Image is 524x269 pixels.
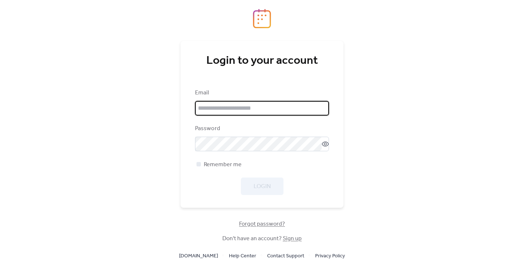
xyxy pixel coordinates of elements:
[283,233,302,244] a: Sign up
[239,222,285,226] a: Forgot password?
[179,252,218,261] span: [DOMAIN_NAME]
[222,234,302,243] span: Don't have an account?
[267,252,304,261] span: Contact Support
[315,251,345,260] a: Privacy Policy
[179,251,218,260] a: [DOMAIN_NAME]
[229,252,256,261] span: Help Center
[253,9,271,28] img: logo
[195,54,329,68] div: Login to your account
[195,124,327,133] div: Password
[239,220,285,229] span: Forgot password?
[315,252,345,261] span: Privacy Policy
[195,89,327,97] div: Email
[267,251,304,260] a: Contact Support
[204,160,242,169] span: Remember me
[229,251,256,260] a: Help Center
